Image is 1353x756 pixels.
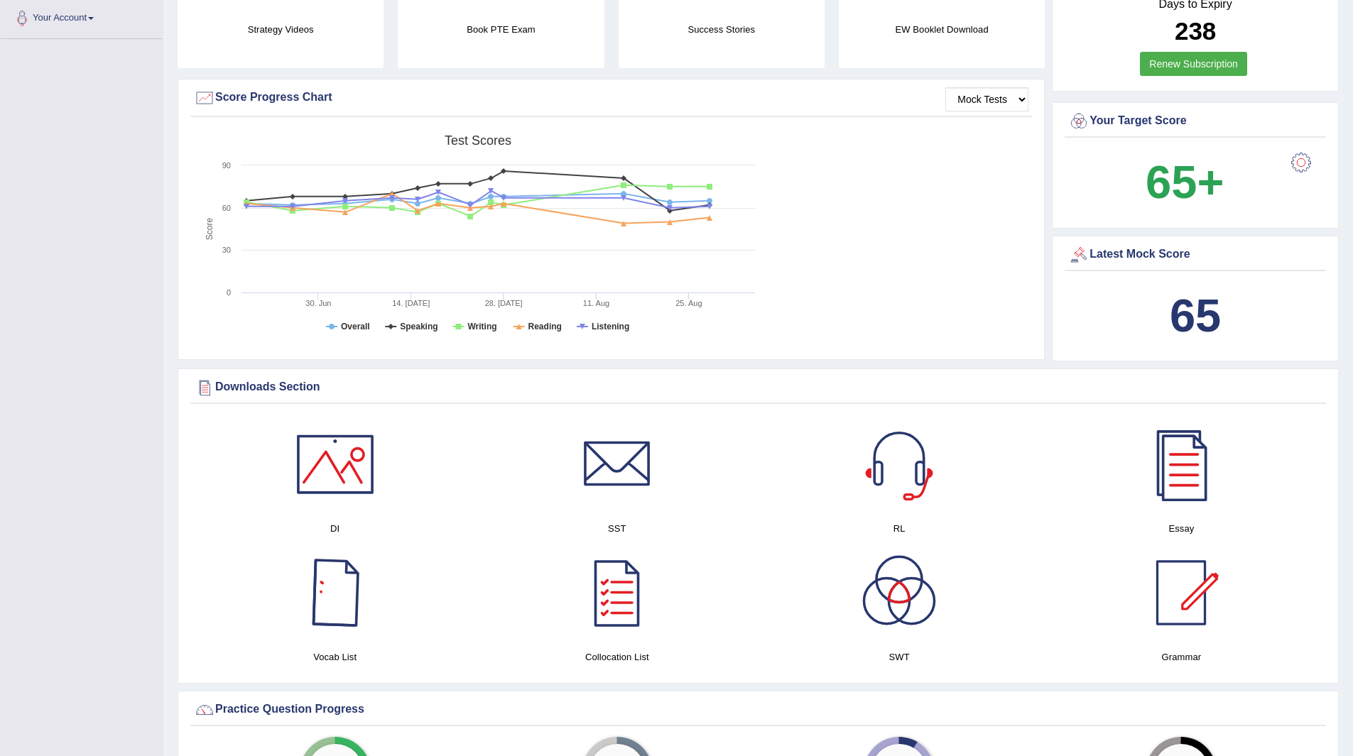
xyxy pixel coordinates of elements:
h4: Success Stories [619,22,825,37]
h4: Book PTE Exam [398,22,604,37]
tspan: Test scores [445,133,511,148]
tspan: Writing [467,322,496,332]
tspan: Listening [592,322,629,332]
tspan: 25. Aug [675,299,702,307]
text: 60 [222,204,231,212]
tspan: Overall [341,322,370,332]
text: 30 [222,246,231,254]
div: Latest Mock Score [1068,244,1322,265]
h4: DI [201,521,469,536]
h4: Vocab List [201,650,469,664]
text: 0 [227,288,231,297]
h4: Essay [1048,521,1315,536]
b: 238 [1175,17,1216,45]
h4: Grammar [1048,650,1315,664]
h4: SWT [766,650,1033,664]
h4: SST [483,521,751,536]
tspan: 30. Jun [305,299,331,307]
a: Renew Subscription [1140,52,1247,76]
h4: Collocation List [483,650,751,664]
tspan: 11. Aug [583,299,609,307]
b: 65 [1170,290,1221,341]
div: Practice Question Progress [194,699,1322,721]
h4: Strategy Videos [178,22,384,37]
b: 65+ [1146,156,1224,208]
div: Your Target Score [1068,111,1322,132]
text: 90 [222,161,231,170]
tspan: 28. [DATE] [485,299,523,307]
tspan: Speaking [400,322,438,332]
h4: RL [766,521,1033,536]
tspan: Score [205,218,214,241]
div: Downloads Section [194,377,1322,398]
tspan: Reading [528,322,562,332]
div: Score Progress Chart [194,87,1028,109]
h4: EW Booklet Download [839,22,1045,37]
tspan: 14. [DATE] [392,299,430,307]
